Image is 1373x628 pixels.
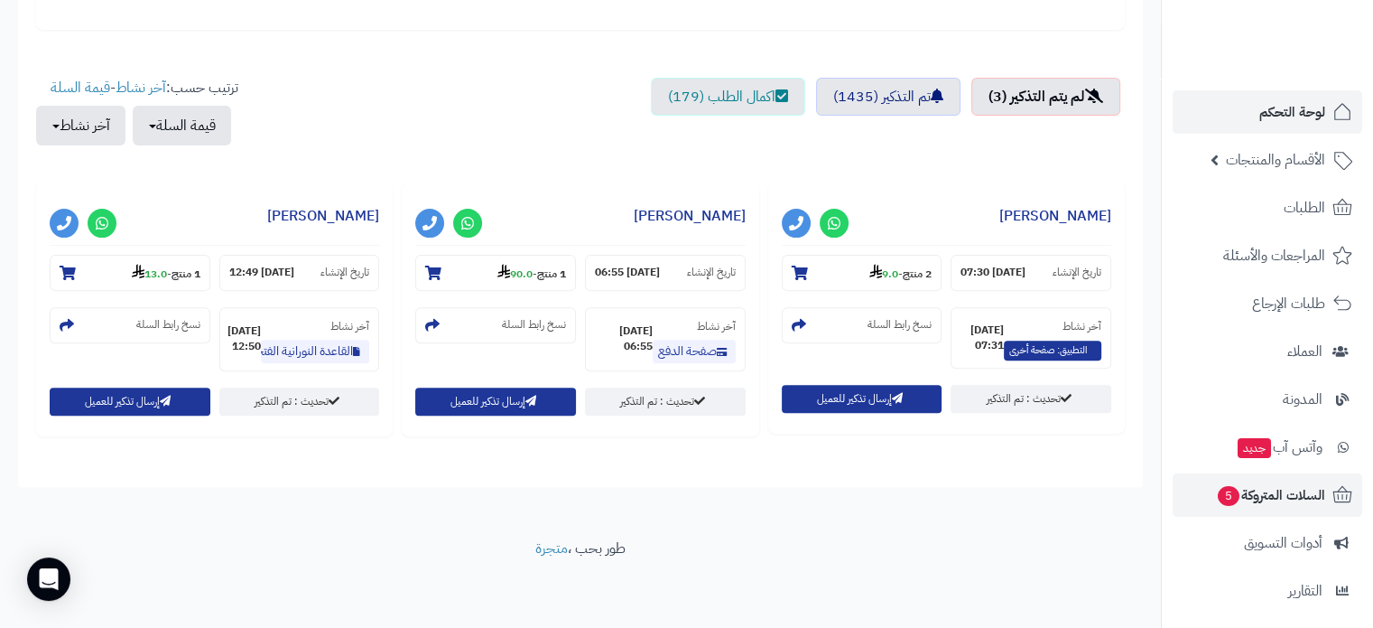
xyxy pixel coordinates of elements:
span: جديد [1238,438,1271,458]
span: لوحة التحكم [1259,99,1325,125]
small: آخر نشاط [1062,318,1101,334]
button: إرسال تذكير للعميل [782,385,942,413]
section: 2 منتج-9.0 [782,255,942,291]
strong: 13.0 [132,266,167,282]
strong: 1 منتج [172,266,200,282]
span: وآتس آب [1236,435,1322,460]
small: نسخ رابط السلة [867,317,932,333]
section: نسخ رابط السلة [50,307,210,343]
button: إرسال تذكير للعميل [415,388,576,416]
span: السلات المتروكة [1216,483,1325,508]
a: العملاء [1173,330,1362,373]
a: تحديث : تم التذكير [951,385,1111,413]
section: 1 منتج-13.0 [50,255,210,291]
small: - [497,264,566,282]
a: [PERSON_NAME] [634,205,746,227]
strong: [DATE] 12:50 [227,323,261,354]
strong: [DATE] 12:49 [229,265,294,280]
a: لوحة التحكم [1173,90,1362,134]
a: تم التذكير (1435) [816,78,960,116]
small: آخر نشاط [330,318,369,334]
small: نسخ رابط السلة [136,317,200,333]
small: نسخ رابط السلة [502,317,566,333]
div: Open Intercom Messenger [27,558,70,601]
img: logo-2.png [1250,33,1356,70]
a: تحديث : تم التذكير [585,388,746,416]
section: نسخ رابط السلة [415,307,576,343]
a: السلات المتروكة5 [1173,473,1362,517]
span: 5 [1217,485,1239,506]
span: أدوات التسويق [1244,530,1322,556]
section: نسخ رابط السلة [782,307,942,343]
strong: 1 منتج [537,266,566,282]
button: آخر نشاط [36,106,125,145]
a: [PERSON_NAME] [999,205,1111,227]
small: آخر نشاط [697,318,736,334]
section: 1 منتج-90.0 [415,255,576,291]
button: إرسال تذكير للعميل [50,388,210,416]
strong: [DATE] 07:30 [960,265,1025,280]
small: تاريخ الإنشاء [687,265,736,280]
a: المدونة [1173,378,1362,421]
ul: ترتيب حسب: - [36,78,238,145]
span: طلبات الإرجاع [1252,291,1325,316]
a: تحديث : تم التذكير [219,388,380,416]
span: التقارير [1288,578,1322,604]
small: - [869,264,932,282]
strong: 2 منتج [903,266,932,282]
span: العملاء [1287,339,1322,364]
span: المراجعات والأسئلة [1223,243,1325,268]
strong: 90.0 [497,266,533,282]
small: تاريخ الإنشاء [320,265,369,280]
strong: [DATE] 06:55 [595,323,653,354]
a: لم يتم التذكير (3) [971,78,1120,116]
a: وآتس آبجديد [1173,426,1362,469]
a: آخر نشاط [116,77,166,98]
span: التطبيق: صفحة أخرى [1004,341,1101,361]
a: طلبات الإرجاع [1173,282,1362,325]
strong: 9.0 [869,266,898,282]
a: متجرة [535,538,568,559]
span: المدونة [1283,387,1322,412]
a: [PERSON_NAME] [267,205,379,227]
a: القاعدة النورانية الفتحية المطورة كتاب الطالب a4 [261,340,369,363]
span: الطلبات [1284,195,1325,220]
strong: [DATE] 06:55 [595,265,660,280]
a: المراجعات والأسئلة [1173,234,1362,277]
small: - [132,264,200,282]
span: الأقسام والمنتجات [1226,147,1325,173]
a: أدوات التسويق [1173,521,1362,565]
a: قيمة السلة [51,77,110,98]
a: الطلبات [1173,186,1362,230]
strong: [DATE] 07:31 [960,323,1004,353]
a: اكمال الطلب (179) [651,78,805,116]
small: تاريخ الإنشاء [1053,265,1101,280]
a: صفحة الدفع [653,340,736,363]
button: قيمة السلة [133,106,231,145]
a: التقارير [1173,569,1362,613]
